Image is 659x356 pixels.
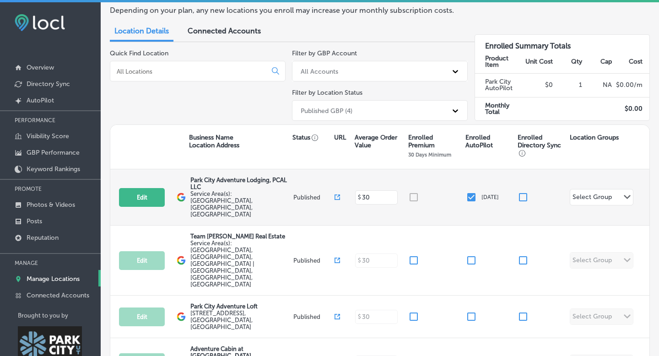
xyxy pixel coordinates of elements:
button: Edit [119,307,165,326]
span: Location Details [114,27,169,35]
label: [STREET_ADDRESS] , [GEOGRAPHIC_DATA], [GEOGRAPHIC_DATA] [190,310,291,330]
p: Park City Adventure Lodging, PCAL LLC [190,177,291,190]
p: Reputation [27,234,59,242]
td: NA [583,74,612,97]
p: Directory Sync [27,80,70,88]
img: logo [177,256,186,265]
p: Overview [27,64,54,71]
p: Business Name Location Address [189,134,239,149]
td: 1 [553,74,583,97]
label: Filter by GBP Account [292,49,357,57]
th: Cost [612,50,649,74]
td: Park City AutoPilot [475,74,524,97]
p: $ [358,194,361,200]
p: Photos & Videos [27,201,75,209]
td: $0 [524,74,553,97]
p: GBP Performance [27,149,80,156]
button: Edit [119,188,165,207]
p: Team [PERSON_NAME] Real Estate [190,233,291,240]
label: Filter by Location Status [292,89,362,97]
p: Keyword Rankings [27,165,80,173]
span: Connected Accounts [188,27,261,35]
p: Depending on your plan, any new locations you enroll may increase your monthly subscription costs. [110,6,461,15]
p: Average Order Value [355,134,403,149]
p: Enrolled Premium [408,134,461,149]
p: Manage Locations [27,275,80,283]
p: Visibility Score [27,132,69,140]
p: Published [293,194,335,201]
p: Posts [27,217,42,225]
p: Connected Accounts [27,291,89,299]
div: Select Group [573,193,612,204]
p: AutoPilot [27,97,54,104]
input: All Locations [116,67,265,76]
p: Park City Adventure Loft [190,303,291,310]
span: Park City, UT, USA [190,190,253,218]
strong: Product Item [485,54,508,69]
p: Enrolled Directory Sync [518,134,565,157]
div: Published GBP (4) [301,107,352,114]
p: Location Groups [570,134,619,141]
img: fda3e92497d09a02dc62c9cd864e3231.png [15,14,65,31]
th: Cap [583,50,612,74]
p: Published [293,257,335,264]
p: Published [293,313,335,320]
img: logo [177,193,186,202]
h3: Enrolled Summary Totals [475,35,650,50]
td: $ 0.00 /m [612,74,649,97]
p: URL [334,134,346,141]
p: Brought to you by [18,312,101,319]
p: [DATE] [481,194,499,200]
p: Enrolled AutoPilot [465,134,513,149]
p: Status [292,134,334,141]
th: Qty [553,50,583,74]
th: Unit Cost [524,50,553,74]
span: Park City, UT, USA | Salt Lake City, UT, USA [190,240,254,288]
p: 30 Days Minimum [408,151,451,158]
button: Edit [119,251,165,270]
td: $ 0.00 [612,97,649,120]
div: All Accounts [301,67,338,75]
img: logo [177,312,186,321]
label: Quick Find Location [110,49,168,57]
td: Monthly Total [475,97,524,120]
